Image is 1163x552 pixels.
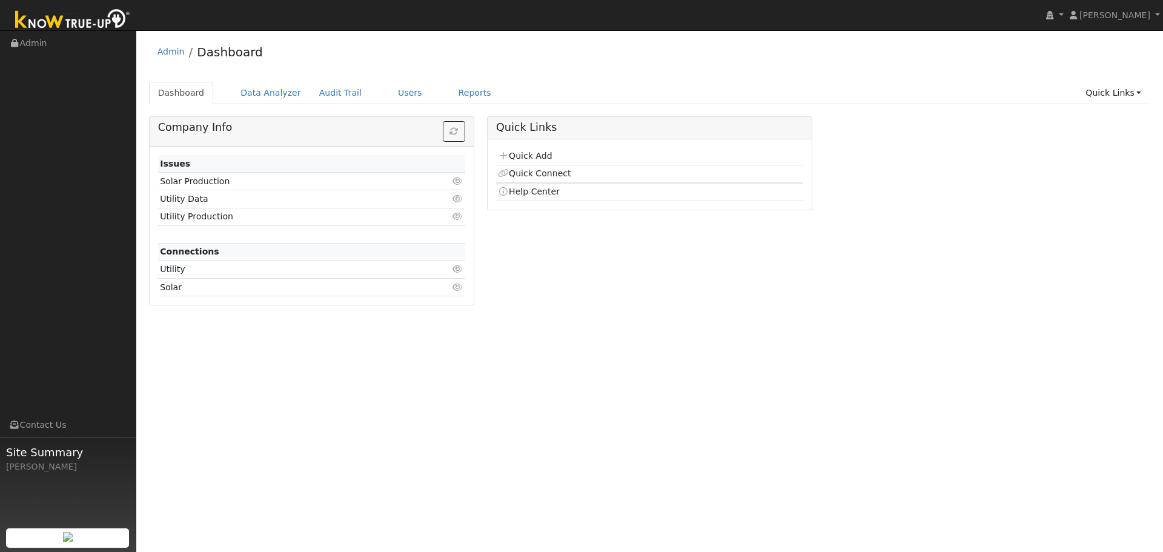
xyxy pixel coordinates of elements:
td: Utility Data [158,190,416,208]
i: Click to view [452,177,463,185]
div: [PERSON_NAME] [6,461,130,473]
h5: Quick Links [496,121,803,134]
img: retrieve [63,532,73,542]
a: Dashboard [197,45,263,59]
strong: Connections [160,247,219,256]
td: Solar [158,279,416,296]
td: Utility Production [158,208,416,225]
i: Click to view [452,195,463,203]
a: Users [389,82,431,104]
a: Quick Links [1076,82,1150,104]
a: Help Center [498,187,560,196]
a: Audit Trail [310,82,371,104]
img: Know True-Up [9,7,136,34]
a: Admin [157,47,185,56]
a: Quick Add [498,151,552,161]
i: Click to view [452,265,463,273]
strong: Issues [160,159,190,168]
i: Click to view [452,212,463,221]
td: Utility [158,261,416,278]
td: Solar Production [158,173,416,190]
a: Data Analyzer [231,82,310,104]
a: Reports [449,82,500,104]
span: Site Summary [6,444,130,461]
a: Dashboard [149,82,214,104]
a: Quick Connect [498,168,571,178]
span: [PERSON_NAME] [1079,10,1150,20]
i: Click to view [452,283,463,291]
h5: Company Info [158,121,465,134]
